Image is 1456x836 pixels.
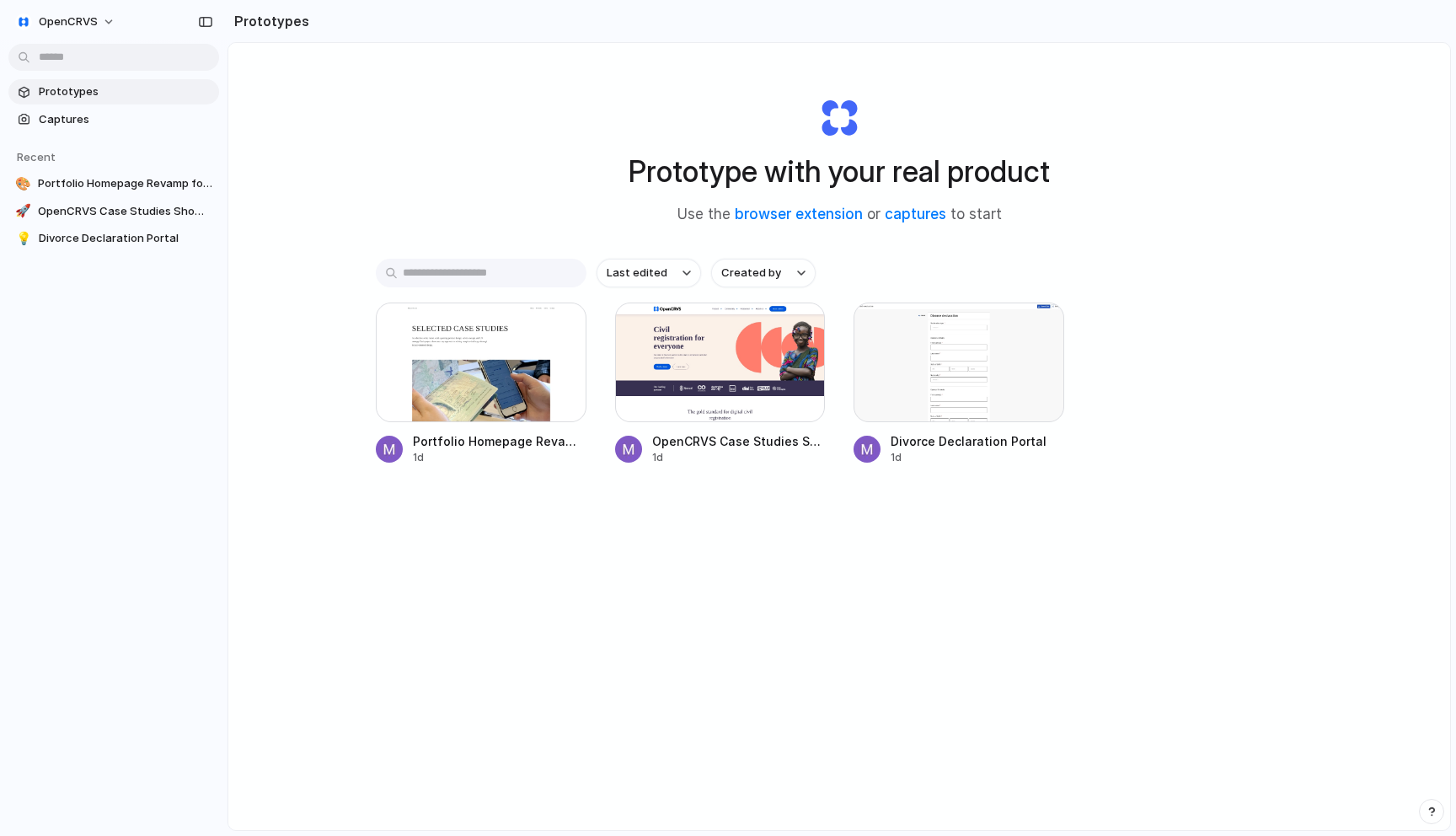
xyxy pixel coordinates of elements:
[413,450,586,465] div: 1d
[885,206,946,222] a: captures
[15,203,31,220] div: 🚀
[17,150,56,163] span: Recent
[8,226,219,251] a: 💡Divorce Declaration Portal
[8,79,219,104] a: Prototypes
[8,171,219,196] a: 🎨Portfolio Homepage Revamp for Case Studies
[629,149,1050,194] h1: Prototype with your real product
[8,199,219,224] a: 🚀OpenCRVS Case Studies Showcase
[597,259,701,287] button: Last edited
[652,450,826,465] div: 1d
[677,204,1002,226] span: Use the or to start
[376,303,586,465] a: Portfolio Homepage Revamp for Case StudiesPortfolio Homepage Revamp for Case Studies1d
[891,432,1064,450] span: Divorce Declaration Portal
[413,432,586,450] span: Portfolio Homepage Revamp for Case Studies
[615,303,826,465] a: OpenCRVS Case Studies ShowcaseOpenCRVS Case Studies Showcase1d
[721,265,781,281] span: Created by
[652,432,826,450] span: OpenCRVS Case Studies Showcase
[891,450,1064,465] div: 1d
[39,111,212,128] span: Captures
[39,13,98,30] span: OpenCRVS
[854,303,1064,465] a: Divorce Declaration PortalDivorce Declaration Portal1d
[8,8,124,35] button: OpenCRVS
[607,265,667,281] span: Last edited
[711,259,816,287] button: Created by
[8,107,219,132] a: Captures
[15,175,31,192] div: 🎨
[735,206,863,222] a: browser extension
[39,83,212,100] span: Prototypes
[39,230,212,247] span: Divorce Declaration Portal
[38,203,212,220] span: OpenCRVS Case Studies Showcase
[38,175,212,192] span: Portfolio Homepage Revamp for Case Studies
[227,11,309,31] h2: Prototypes
[15,230,32,247] div: 💡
